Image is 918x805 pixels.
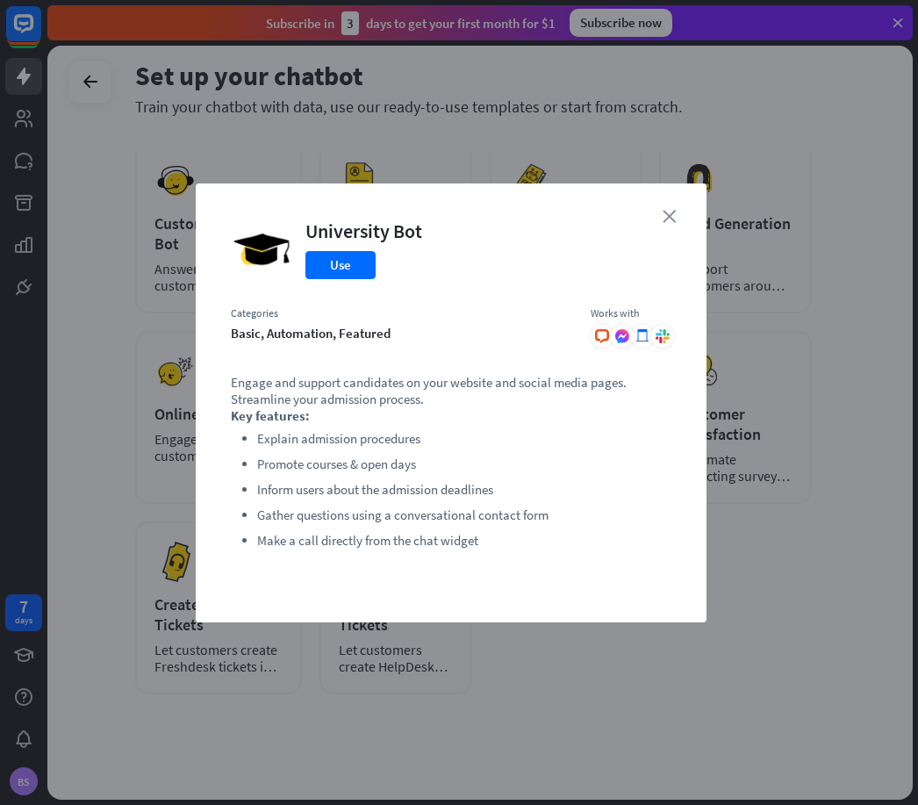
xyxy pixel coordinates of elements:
[231,374,671,407] p: Engage and support candidates on your website and social media pages. Streamline your admission p...
[231,407,310,424] strong: Key features:
[257,530,671,551] li: Make a call directly from the chat widget
[231,306,573,320] div: Categories
[663,210,676,223] i: close
[257,479,671,500] li: Inform users about the admission deadlines
[257,505,671,526] li: Gather questions using a conversational contact form
[14,7,67,60] button: Open LiveChat chat widget
[231,325,573,341] div: basic, automation, featured
[591,306,671,320] div: Works with
[305,251,376,279] button: Use
[231,219,292,280] img: University Bot
[257,454,671,475] li: Promote courses & open days
[257,428,671,449] li: Explain admission procedures
[305,219,422,243] div: University Bot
